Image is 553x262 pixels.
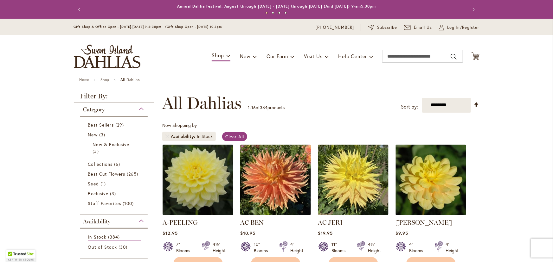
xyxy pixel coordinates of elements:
span: Shop [212,52,224,59]
a: In Stock 384 [88,234,142,240]
span: Subscribe [377,24,397,31]
a: Shop [100,77,109,82]
span: Log In/Register [447,24,479,31]
button: 4 of 4 [285,12,287,14]
img: A-Peeling [163,145,233,215]
span: Clear All [225,134,244,140]
div: 4' Height [446,241,459,254]
button: Next [467,3,479,16]
a: Best Sellers [88,122,142,128]
div: 7" Blooms [176,241,194,254]
span: 6 [114,161,122,167]
a: Seed [88,180,142,187]
span: Help Center [338,53,367,59]
a: Clear All [222,132,247,141]
span: 3 [93,148,100,154]
span: Availability [83,218,111,225]
span: Collections [88,161,113,167]
span: $9.95 [395,230,408,236]
iframe: Launch Accessibility Center [5,240,23,257]
a: New [88,131,142,138]
span: Seed [88,181,99,187]
span: $19.95 [318,230,333,236]
span: 1 [100,180,107,187]
button: 2 of 4 [272,12,274,14]
a: Log In/Register [439,24,479,31]
span: Staff Favorites [88,200,121,206]
img: AC Jeri [318,145,389,215]
span: Best Sellers [88,122,114,128]
div: 4' Height [290,241,303,254]
span: 1 [248,104,250,110]
div: 4½' Height [368,241,381,254]
a: AC BEN [240,210,311,216]
a: Remove Availability In Stock [165,134,169,138]
span: Gift Shop & Office Open - [DATE]-[DATE] 9-4:30pm / [74,25,167,29]
span: New [240,53,250,59]
span: Category [83,106,105,113]
span: New [88,132,98,138]
a: Staff Favorites [88,200,142,207]
a: A-PEELING [163,219,198,226]
a: Annual Dahlia Festival, August through [DATE] - [DATE] through [DATE] (And [DATE]) 9-am5:30pm [177,4,376,9]
span: Email Us [414,24,432,31]
button: 1 of 4 [266,12,268,14]
span: 16 [251,104,256,110]
strong: Filter By: [74,93,154,103]
p: - of products [248,103,285,113]
a: store logo [74,45,140,68]
button: 3 of 4 [278,12,280,14]
span: 384 [108,234,121,240]
a: AC BEN [240,219,264,226]
span: Exclusive [88,190,108,196]
a: Collections [88,161,142,167]
a: Subscribe [368,24,397,31]
a: [PERSON_NAME] [395,219,452,226]
span: 3 [99,131,107,138]
a: A-Peeling [163,210,233,216]
a: AC Jeri [318,210,389,216]
a: New &amp; Exclusive [93,141,137,154]
span: Availability [171,133,197,140]
a: Email Us [404,24,432,31]
div: In Stock [197,133,213,140]
a: AHOY MATEY [395,210,466,216]
a: Exclusive [88,190,142,197]
div: 4½' Height [213,241,226,254]
button: Previous [74,3,87,16]
span: $12.95 [163,230,178,236]
a: AC JERI [318,219,343,226]
span: 384 [260,104,267,110]
img: AHOY MATEY [395,145,466,215]
span: Our Farm [267,53,288,59]
a: Out of Stock 30 [88,244,142,250]
span: New & Exclusive [93,141,130,147]
span: All Dahlias [162,94,241,113]
span: Out of Stock [88,244,117,250]
span: Best Cut Flowers [88,171,125,177]
a: [PHONE_NUMBER] [316,24,354,31]
span: 100 [123,200,135,207]
span: 30 [119,244,129,250]
span: 3 [110,190,118,197]
span: Visit Us [304,53,322,59]
a: Best Cut Flowers [88,171,142,177]
span: 265 [127,171,140,177]
strong: All Dahlias [120,77,140,82]
div: 4" Blooms [409,241,427,254]
span: In Stock [88,234,106,240]
span: 29 [115,122,125,128]
span: Now Shopping by [162,122,197,128]
img: AC BEN [240,145,311,215]
div: 10" Blooms [254,241,272,254]
label: Sort by: [401,101,418,113]
div: 11" Blooms [331,241,349,254]
a: Home [80,77,89,82]
span: Gift Shop Open - [DATE] 10-3pm [167,25,222,29]
span: $10.95 [240,230,255,236]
